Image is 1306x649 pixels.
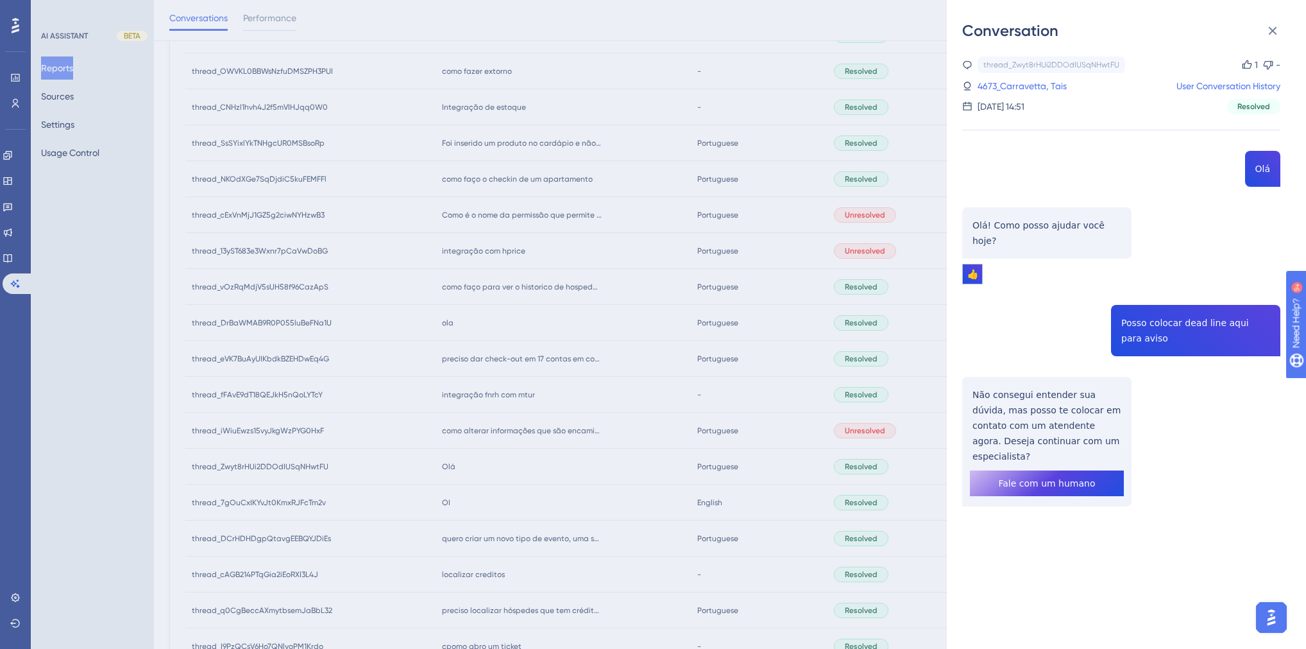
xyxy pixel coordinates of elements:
div: 1 [1255,57,1258,73]
div: 9+ [87,6,95,17]
a: User Conversation History [1176,78,1280,94]
div: - [1276,57,1280,73]
div: thread_Zwyt8rHUi2DDOdIUSqNHwtFU [983,60,1119,70]
iframe: UserGuiding AI Assistant Launcher [1252,598,1291,637]
div: [DATE] 14:51 [978,99,1024,114]
a: 4673_Carravetta, Tais [978,78,1067,94]
span: Resolved [1237,101,1270,112]
div: Conversation [962,21,1291,41]
span: Need Help? [30,3,80,19]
